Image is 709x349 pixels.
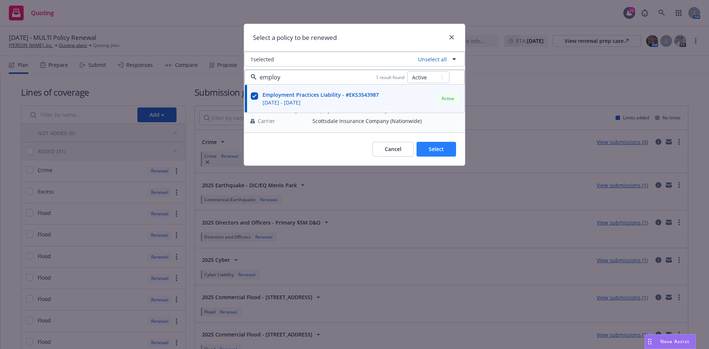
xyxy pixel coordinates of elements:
button: 1selectedUnselect all [244,52,465,66]
span: 1 result found [376,74,404,81]
a: close [447,33,456,42]
span: Nova Assist [660,338,689,345]
div: Drag to move [645,335,654,349]
button: Select [417,142,456,157]
strong: Employment Practices Liability - #EKS3543987 [263,91,379,98]
button: Nova Assist [645,334,696,349]
span: 1 selected [250,55,274,63]
h1: Select a policy to be renewed [253,33,337,42]
input: Filter by keyword [257,73,376,82]
span: Select [429,146,444,153]
span: Carrier [258,117,275,125]
span: Cancel [385,146,401,153]
span: Active [441,95,455,102]
button: Cancel [373,142,414,157]
span: [DATE] - [DATE] [263,99,379,106]
span: Scottsdale Insurance Company (Nationwide) [312,117,459,125]
a: Unselect all [415,55,447,63]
